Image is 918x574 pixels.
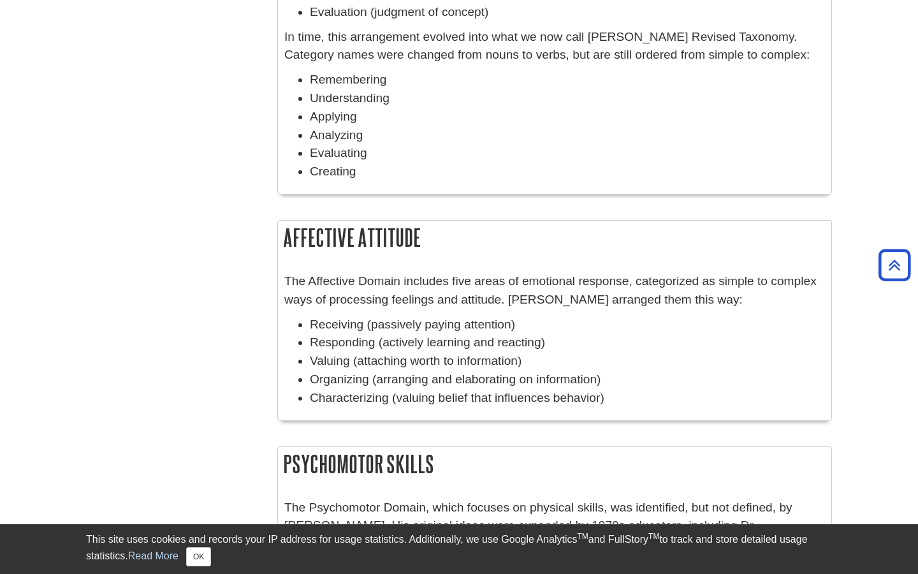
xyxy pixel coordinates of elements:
li: Organizing (arranging and elaborating on information) [310,371,825,389]
p: In time, this arrangement evolved into what we now call [PERSON_NAME] Revised Taxonomy. Category ... [284,28,825,65]
li: Creating [310,163,825,181]
li: Responding (actively learning and reacting) [310,334,825,352]
h2: Psychomotor Skills [278,447,831,481]
a: Read More [128,550,178,561]
h2: Affective Attitude [278,221,831,254]
p: The Psychomotor Domain, which focuses on physical skills, was identified, but not defined, by [PE... [284,499,825,554]
li: Evaluating [310,144,825,163]
li: Understanding [310,89,825,108]
div: This site uses cookies and records your IP address for usage statistics. Additionally, we use Goo... [86,532,832,566]
li: Applying [310,108,825,126]
li: Characterizing (valuing belief that influences behavior) [310,389,825,408]
li: Receiving (passively paying attention) [310,316,825,334]
p: The Affective Domain includes five areas of emotional response, categorized as simple to complex ... [284,272,825,309]
li: Analyzing [310,126,825,145]
li: Valuing (attaching worth to information) [310,352,825,371]
li: Remembering [310,71,825,89]
button: Close [186,547,211,566]
sup: TM [648,532,659,541]
li: Evaluation (judgment of concept) [310,3,825,22]
sup: TM [577,532,588,541]
a: Back to Top [874,256,915,274]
